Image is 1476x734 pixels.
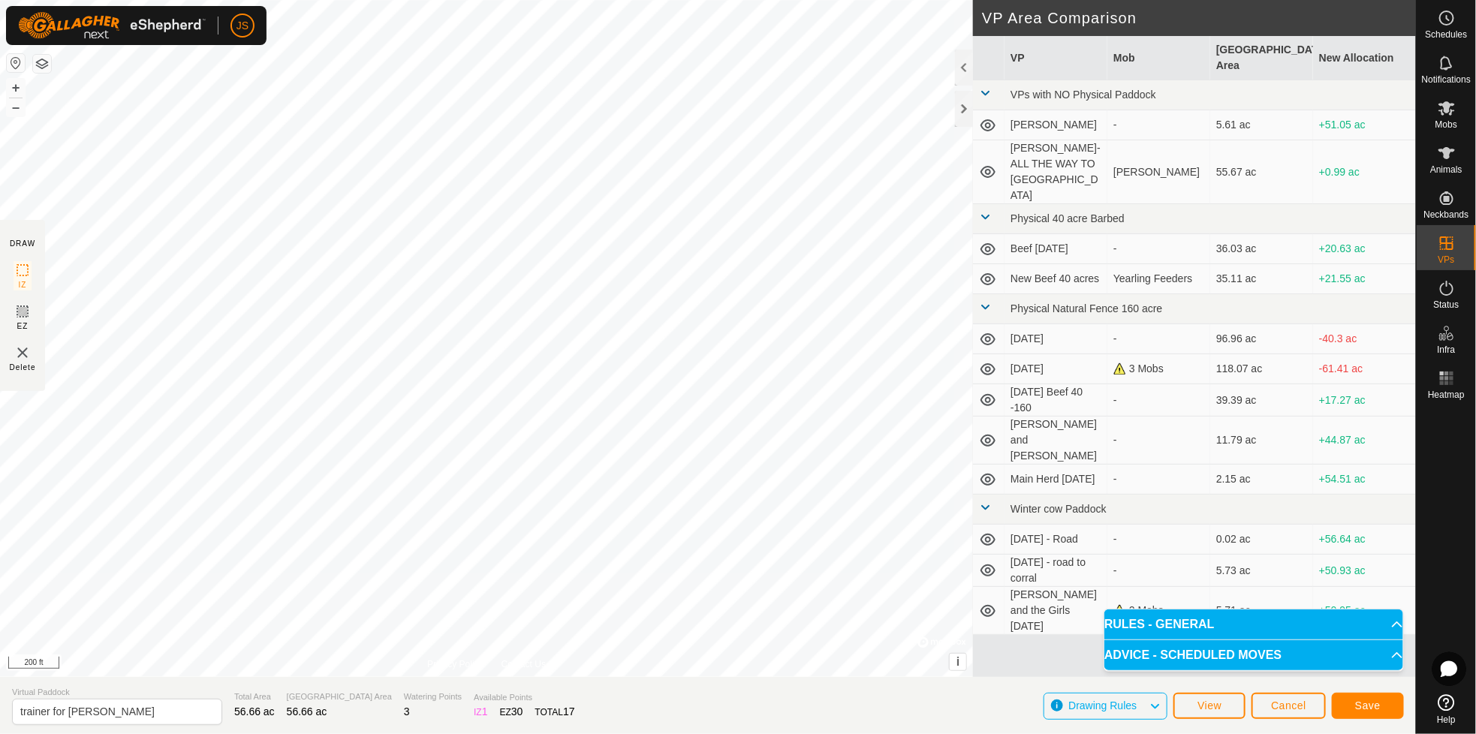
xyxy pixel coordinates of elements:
[1113,393,1204,408] div: -
[1107,36,1210,80] th: Mob
[502,657,546,671] a: Contact Us
[1173,693,1246,719] button: View
[404,690,462,703] span: Watering Points
[1005,264,1107,294] td: New Beef 40 acres
[1104,609,1403,639] p-accordion-header: RULES - GENERAL
[1011,212,1125,224] span: Physical 40 acre Barbed
[1210,525,1313,555] td: 0.02 ac
[1313,417,1416,465] td: +44.87 ac
[1011,302,1162,314] span: Physical Natural Fence 160 acre
[10,238,35,249] div: DRAW
[236,18,249,34] span: JS
[1437,345,1455,354] span: Infra
[19,279,27,290] span: IZ
[1210,234,1313,264] td: 36.03 ac
[12,686,222,699] span: Virtual Paddock
[1423,210,1468,219] span: Neckbands
[1438,255,1454,264] span: VPs
[1005,525,1107,555] td: [DATE] - Road
[1011,503,1107,515] span: Winter cow Paddock
[1005,354,1107,384] td: [DATE]
[1005,384,1107,417] td: [DATE] Beef 40 -160
[10,362,36,373] span: Delete
[1005,110,1107,140] td: [PERSON_NAME]
[14,344,32,362] img: VP
[474,691,575,704] span: Available Points
[1005,36,1107,80] th: VP
[1104,618,1215,630] span: RULES - GENERAL
[1437,715,1456,724] span: Help
[1332,693,1404,719] button: Save
[1313,234,1416,264] td: +20.63 ac
[287,705,327,717] span: 56.66 ac
[1005,555,1107,587] td: [DATE] - road to corral
[1435,120,1457,129] span: Mobs
[1210,324,1313,354] td: 96.96 ac
[7,98,25,116] button: –
[482,705,488,717] span: 1
[1113,164,1204,180] div: [PERSON_NAME]
[1104,640,1403,670] p-accordion-header: ADVICE - SCHEDULED MOVES
[1425,30,1467,39] span: Schedules
[1313,110,1416,140] td: +51.05 ac
[1433,300,1459,309] span: Status
[1313,324,1416,354] td: -40.3 ac
[1005,417,1107,465] td: [PERSON_NAME] and [PERSON_NAME]
[7,79,25,97] button: +
[956,655,959,668] span: i
[1313,555,1416,587] td: +50.93 ac
[1113,563,1204,579] div: -
[234,705,275,717] span: 56.66 ac
[1005,140,1107,204] td: [PERSON_NAME]-ALL THE WAY TO [GEOGRAPHIC_DATA]
[1313,525,1416,555] td: +56.64 ac
[1417,688,1476,730] a: Help
[1210,587,1313,635] td: 5.71 ac
[1210,110,1313,140] td: 5.61 ac
[982,9,1416,27] h2: VP Area Comparison
[1313,36,1416,80] th: New Allocation
[1210,384,1313,417] td: 39.39 ac
[1271,699,1306,711] span: Cancel
[1313,384,1416,417] td: +17.27 ac
[1113,603,1204,618] div: 2 Mobs
[500,704,523,720] div: EZ
[1252,693,1326,719] button: Cancel
[1210,354,1313,384] td: 118.07 ac
[7,54,25,72] button: Reset Map
[474,704,487,720] div: IZ
[1313,587,1416,635] td: +50.95 ac
[1005,587,1107,635] td: [PERSON_NAME] and the Girls [DATE]
[1113,241,1204,257] div: -
[1210,36,1313,80] th: [GEOGRAPHIC_DATA] Area
[1430,165,1462,174] span: Animals
[1210,264,1313,294] td: 35.11 ac
[511,705,523,717] span: 30
[1313,354,1416,384] td: -61.41 ac
[1210,140,1313,204] td: 55.67 ac
[1113,117,1204,133] div: -
[427,657,483,671] a: Privacy Policy
[1068,699,1137,711] span: Drawing Rules
[1011,89,1156,101] span: VPs with NO Physical Paddock
[1113,471,1204,487] div: -
[1210,555,1313,587] td: 5.73 ac
[1210,465,1313,495] td: 2.15 ac
[287,690,392,703] span: [GEOGRAPHIC_DATA] Area
[33,55,51,73] button: Map Layers
[234,690,275,703] span: Total Area
[404,705,410,717] span: 3
[17,320,29,332] span: EZ
[1005,234,1107,264] td: Beef [DATE]
[563,705,575,717] span: 17
[1104,649,1282,661] span: ADVICE - SCHEDULED MOVES
[950,654,966,670] button: i
[1113,432,1204,448] div: -
[1005,465,1107,495] td: Main Herd [DATE]
[1428,390,1465,399] span: Heatmap
[1355,699,1381,711] span: Save
[1197,699,1221,711] span: View
[1113,271,1204,287] div: Yearling Feeders
[1313,264,1416,294] td: +21.55 ac
[1113,531,1204,547] div: -
[1113,331,1204,347] div: -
